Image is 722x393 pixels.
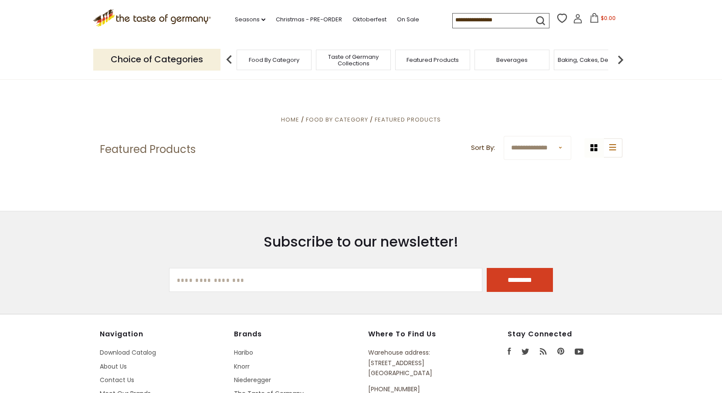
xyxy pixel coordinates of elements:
a: Food By Category [249,57,299,63]
p: Warehouse address: [STREET_ADDRESS] [GEOGRAPHIC_DATA] [368,348,468,378]
a: Download Catalog [100,348,156,357]
h4: Brands [234,330,359,339]
a: Food By Category [306,115,368,124]
h4: Navigation [100,330,225,339]
label: Sort By: [471,142,495,153]
a: On Sale [397,15,419,24]
img: next arrow [612,51,629,68]
button: $0.00 [584,13,621,26]
a: Haribo [234,348,253,357]
p: Choice of Categories [93,49,220,70]
a: Oktoberfest [353,15,386,24]
a: Taste of Germany Collections [319,54,388,67]
h1: Featured Products [100,143,196,156]
a: Featured Products [375,115,441,124]
a: Niederegger [234,376,271,384]
a: Baking, Cakes, Desserts [558,57,625,63]
a: Seasons [235,15,265,24]
a: Christmas - PRE-ORDER [276,15,342,24]
a: About Us [100,362,127,371]
a: Featured Products [407,57,459,63]
a: Home [281,115,299,124]
a: Contact Us [100,376,134,384]
h4: Stay Connected [508,330,623,339]
a: Beverages [496,57,528,63]
img: previous arrow [220,51,238,68]
a: Knorr [234,362,250,371]
h4: Where to find us [368,330,468,339]
span: $0.00 [601,14,616,22]
h3: Subscribe to our newsletter! [169,233,553,251]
